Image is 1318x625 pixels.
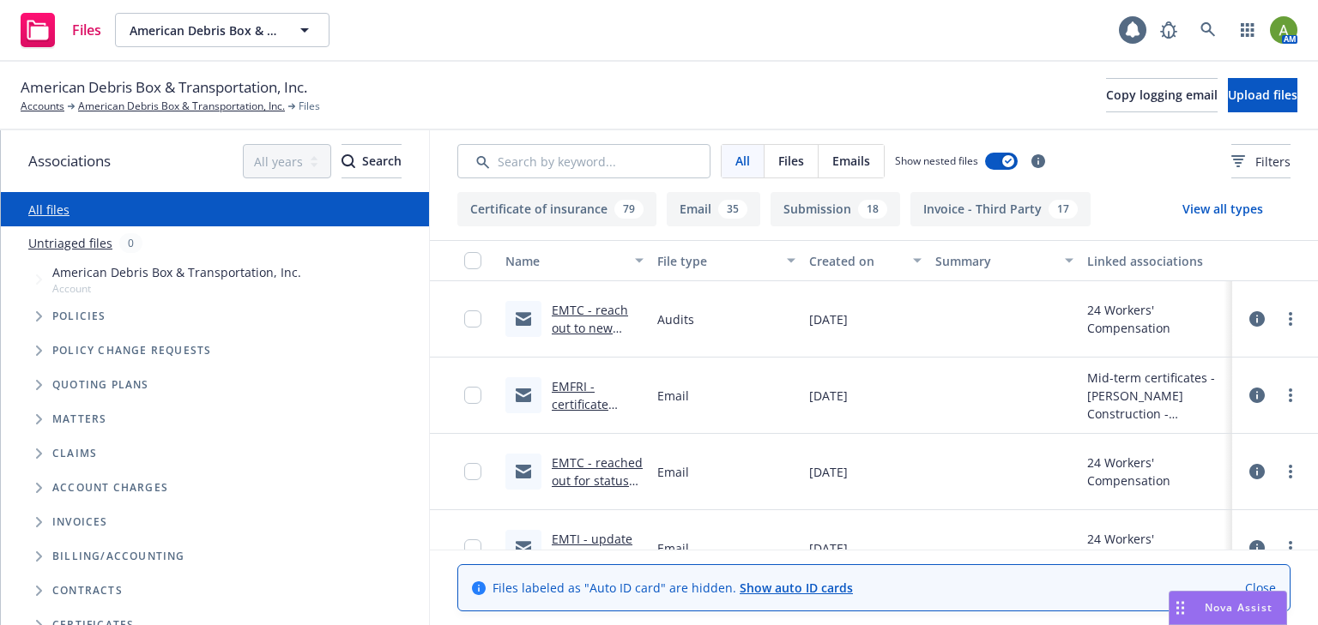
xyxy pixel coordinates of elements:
div: 17 [1049,200,1078,219]
span: Billing/Accounting [52,551,185,562]
span: Filters [1255,153,1291,171]
button: Filters [1231,144,1291,178]
span: Account [52,281,301,296]
span: American Debris Box & Transportation, Inc. [52,263,301,281]
a: more [1280,461,1301,482]
a: more [1280,309,1301,329]
span: Nova Assist [1205,600,1273,615]
div: 24 Workers' Compensation [1087,301,1225,337]
a: Show auto ID cards [740,580,853,596]
span: Claims [52,448,97,459]
div: Tree Example [1,260,429,539]
span: Audits [657,310,694,328]
button: SearchSearch [342,144,402,178]
div: Search [342,145,402,177]
a: EMFRI - certificate request for [PERSON_NAME] Const. - [GEOGRAPHIC_DATA] Project 4-0729.msg [552,378,637,520]
span: Email [657,539,689,557]
span: Associations [28,150,111,172]
input: Toggle Row Selected [464,539,481,556]
span: Quoting plans [52,380,149,390]
div: Created on [809,252,903,270]
div: Name [505,252,625,270]
a: Accounts [21,99,64,114]
span: Account charges [52,483,168,493]
button: File type [650,240,802,281]
a: Untriaged files [28,234,112,252]
span: Files labeled as "Auto ID card" are hidden. [493,579,853,597]
div: Drag to move [1170,592,1191,624]
span: American Debris Box & Transportation, Inc. [21,76,307,99]
span: [DATE] [809,387,848,405]
div: 35 [718,200,747,219]
span: Policies [52,311,106,322]
span: Upload files [1228,87,1297,103]
span: Emails [832,152,870,170]
div: 0 [119,233,142,253]
a: Switch app [1230,13,1265,47]
svg: Search [342,154,355,168]
button: Submission [771,192,900,226]
span: Policy change requests [52,346,211,356]
button: Nova Assist [1169,591,1287,625]
div: 18 [858,200,887,219]
div: Mid-term certificates - [PERSON_NAME] Construction - [GEOGRAPHIC_DATA] Project#4-0729 [1087,369,1225,423]
span: Email [657,387,689,405]
a: more [1280,538,1301,558]
span: Files [72,23,101,37]
span: All [735,152,750,170]
button: Certificate of insurance [457,192,656,226]
a: EMTC - reach out to new auditor on status of final 24/25 WC audit completion.msg [552,302,639,426]
input: Select all [464,252,481,269]
span: Copy logging email [1106,87,1218,103]
span: Files [778,152,804,170]
a: Files [14,6,108,54]
button: Summary [928,240,1080,281]
a: more [1280,385,1301,406]
button: Invoice - Third Party [910,192,1091,226]
button: American Debris Box & Transportation, Inc. [115,13,329,47]
span: [DATE] [809,539,848,557]
span: American Debris Box & Transportation, Inc. [130,21,278,39]
a: Search [1191,13,1225,47]
span: Show nested files [895,153,978,168]
div: Summary [935,252,1055,270]
div: 24 Workers' Compensation [1087,454,1225,490]
input: Search by keyword... [457,144,710,178]
a: All files [28,201,70,218]
div: 79 [614,200,644,219]
a: Report a Bug [1152,13,1186,47]
button: View all types [1155,192,1291,226]
span: [DATE] [809,310,848,328]
input: Toggle Row Selected [464,310,481,328]
span: Contracts [52,586,123,596]
button: Name [499,240,650,281]
div: Linked associations [1087,252,1225,270]
a: American Debris Box & Transportation, Inc. [78,99,285,114]
img: photo [1270,16,1297,44]
span: Email [657,463,689,481]
button: Linked associations [1080,240,1232,281]
div: File type [657,252,777,270]
a: Close [1245,579,1276,597]
span: Files [299,99,320,114]
span: Matters [52,414,106,424]
span: Invoices [52,517,108,527]
button: Copy logging email [1106,78,1218,112]
button: Created on [802,240,928,281]
input: Toggle Row Selected [464,387,481,404]
div: 24 Workers' Compensation [1087,530,1225,566]
input: Toggle Row Selected [464,463,481,480]
button: Upload files [1228,78,1297,112]
a: EMTC - reached out for status on final audit as insd not receiving a response.msg [552,454,643,561]
span: [DATE] [809,463,848,481]
button: Email [667,192,760,226]
span: Filters [1231,153,1291,171]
